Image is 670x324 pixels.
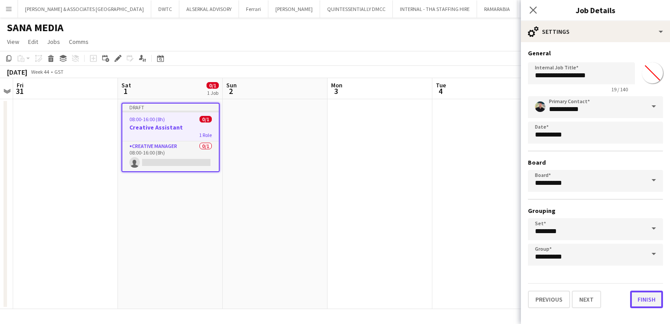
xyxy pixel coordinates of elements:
span: Jobs [47,38,60,46]
app-card-role: Creative Manager0/108:00-16:00 (8h) [122,141,219,171]
span: 31 [15,86,24,96]
app-job-card: Draft08:00-16:00 (8h)0/1Creative Assistant1 RoleCreative Manager0/108:00-16:00 (8h) [121,103,220,172]
h3: General [528,49,663,57]
span: Week 44 [29,68,51,75]
span: 0/1 [207,82,219,89]
h3: Grouping [528,207,663,215]
span: 2 [225,86,237,96]
span: 1 [120,86,131,96]
a: Jobs [43,36,64,47]
span: 1 Role [199,132,212,138]
button: QUINTESSENTIALLY DMCC [320,0,393,18]
button: Finish [630,291,663,308]
h1: SANA MEDIA [7,21,64,34]
div: Settings [521,21,670,42]
button: [PERSON_NAME] [268,0,320,18]
span: 3 [330,86,342,96]
span: 19 / 140 [604,86,635,93]
span: Sun [226,81,237,89]
a: Edit [25,36,42,47]
button: ALSERKAL ADVISORY [179,0,239,18]
button: Ferrari [239,0,268,18]
span: Comms [69,38,89,46]
h3: Job Details [521,4,670,16]
button: RAMARABIA [477,0,517,18]
button: DWTC [151,0,179,18]
a: Comms [65,36,92,47]
h3: Creative Assistant [122,123,219,131]
button: Next [572,291,601,308]
div: 1 Job [207,90,218,96]
button: Previous [528,291,570,308]
span: 08:00-16:00 (8h) [129,116,165,122]
span: Sat [121,81,131,89]
button: INTERNAL - THA STAFFING HIRE [393,0,477,18]
div: GST [54,68,64,75]
div: Draft [122,104,219,111]
span: Fri [17,81,24,89]
span: Mon [331,81,342,89]
span: Tue [436,81,446,89]
h3: Board [528,158,663,166]
button: HQWS [517,0,546,18]
span: 4 [435,86,446,96]
span: 0/1 [200,116,212,122]
div: [DATE] [7,68,27,76]
span: View [7,38,19,46]
span: Edit [28,38,38,46]
a: View [4,36,23,47]
button: [PERSON_NAME] & ASSOCIATES [GEOGRAPHIC_DATA] [18,0,151,18]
